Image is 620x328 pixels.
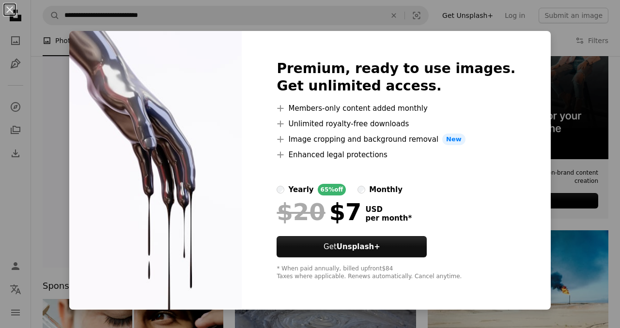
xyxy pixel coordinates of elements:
[277,149,515,161] li: Enhanced legal protections
[277,199,325,224] span: $20
[337,242,380,251] strong: Unsplash+
[369,184,403,195] div: monthly
[277,236,427,257] button: GetUnsplash+
[318,184,346,195] div: 65% off
[69,31,242,310] img: premium_photo-1740995763081-e699269bde34
[357,186,365,194] input: monthly
[277,265,515,281] div: * When paid annually, billed upfront $84 Taxes where applicable. Renews automatically. Cancel any...
[277,199,361,224] div: $7
[277,186,284,194] input: yearly65%off
[365,214,412,223] span: per month *
[442,134,465,145] span: New
[288,184,313,195] div: yearly
[365,205,412,214] span: USD
[277,118,515,130] li: Unlimited royalty-free downloads
[277,60,515,95] h2: Premium, ready to use images. Get unlimited access.
[277,134,515,145] li: Image cropping and background removal
[277,103,515,114] li: Members-only content added monthly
